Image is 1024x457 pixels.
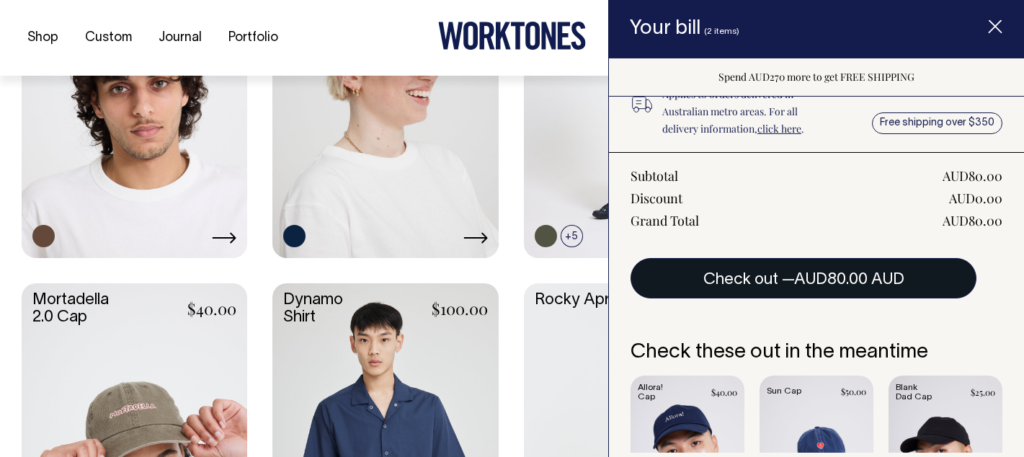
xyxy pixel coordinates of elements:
div: Subtotal [631,167,678,185]
span: Spend AUD270 more to get FREE SHIPPING [718,70,914,84]
div: Grand Total [631,212,699,229]
button: Check out —AUD80.00 AUD [631,258,976,298]
a: Custom [79,26,138,50]
a: Journal [153,26,208,50]
h6: Check these out in the meantime [631,342,1002,364]
span: AUD80.00 AUD [794,272,904,287]
p: Applies to orders delivered in Australian metro areas. For all delivery information, . [662,86,833,138]
div: AUD80.00 [943,167,1002,185]
a: click here [757,122,801,136]
span: (2 items) [704,27,739,35]
div: AUD80.00 [943,212,1002,229]
div: AUD0.00 [949,190,1002,207]
div: Discount [631,190,682,207]
a: Portfolio [223,26,284,50]
a: Shop [22,26,64,50]
span: +5 [561,225,583,247]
